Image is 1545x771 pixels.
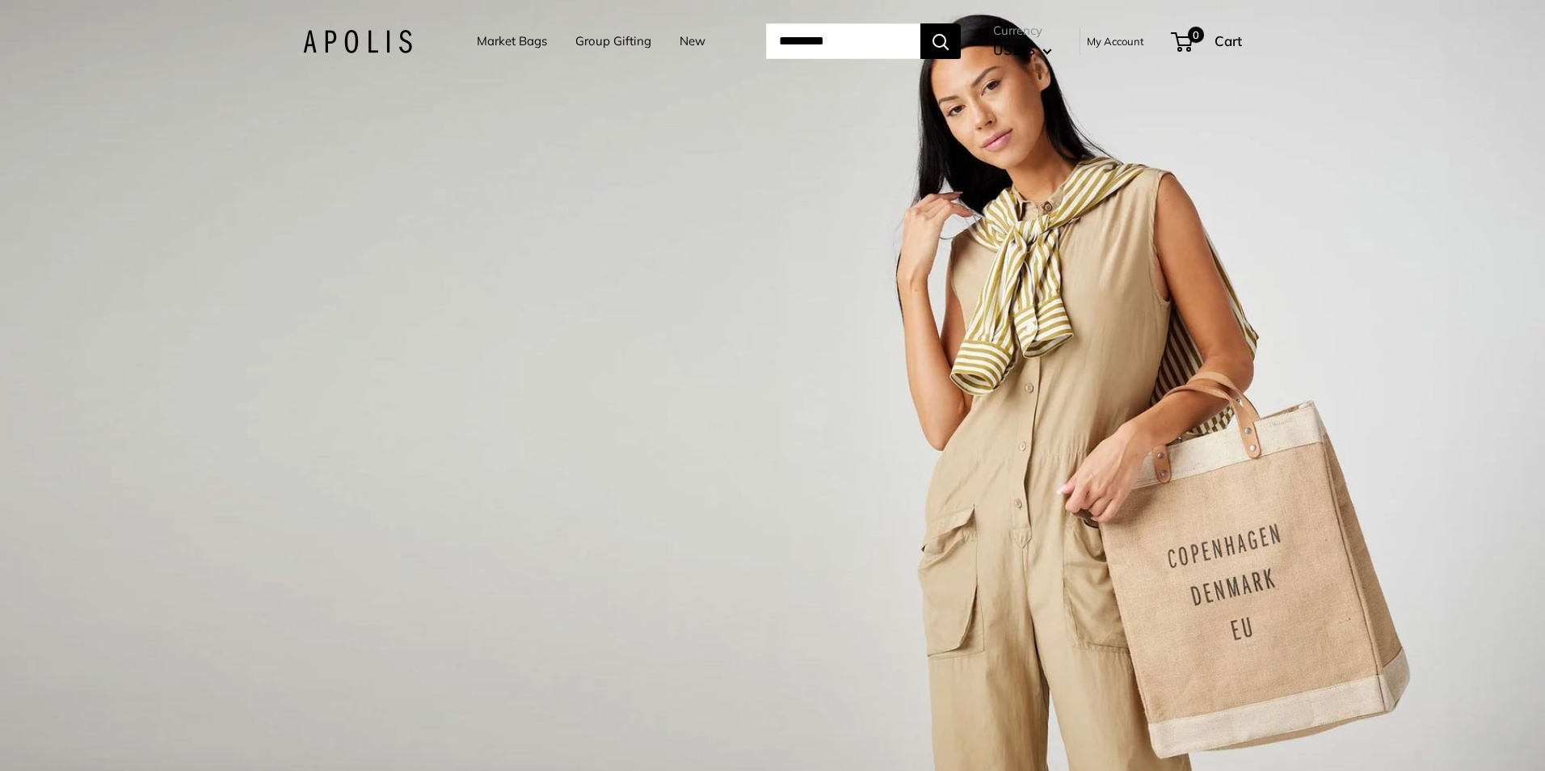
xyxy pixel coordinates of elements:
[993,41,1035,58] span: USD $
[920,23,961,59] button: Search
[1087,32,1144,51] a: My Account
[477,30,547,53] a: Market Bags
[1188,27,1204,43] span: 0
[680,30,705,53] a: New
[575,30,651,53] a: Group Gifting
[303,30,412,53] img: Apolis
[993,37,1052,63] button: USD $
[766,23,920,59] input: Search...
[993,19,1052,42] span: Currency
[1215,32,1242,49] span: Cart
[1172,28,1242,54] a: 0 Cart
